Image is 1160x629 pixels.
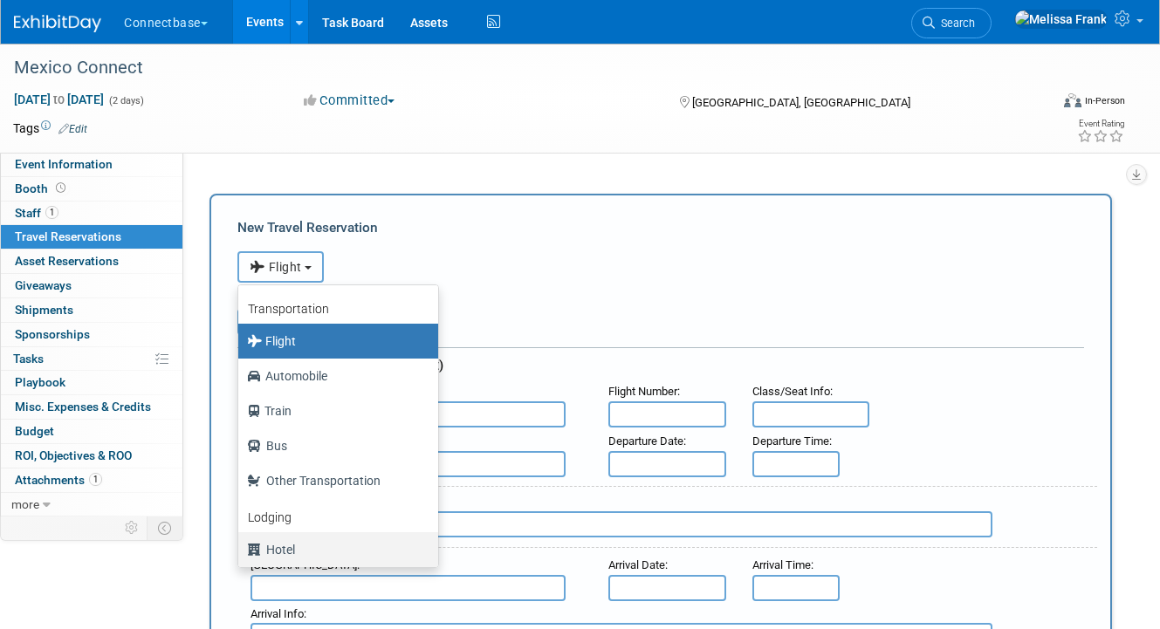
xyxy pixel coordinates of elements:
td: Tags [13,120,87,137]
span: Giveaways [15,278,72,292]
img: Melissa Frank [1014,10,1108,29]
span: more [11,497,39,511]
span: Class/Seat Info [752,385,830,398]
span: Asset Reservations [15,254,119,268]
small: : [752,434,832,448]
span: Arrival Info [251,607,304,620]
a: ROI, Objectives & ROO [1,444,182,468]
a: Edit [58,123,87,135]
small: : [608,558,668,571]
a: Booth [1,177,182,201]
small: : [608,385,680,398]
span: Sponsorships [15,327,90,341]
label: Train [247,397,421,425]
span: Staff [15,206,58,220]
button: Committed [298,92,402,110]
span: Event Information [15,157,113,171]
a: Shipments [1,298,182,322]
span: Flight [250,260,302,274]
span: (2 days) [107,95,144,106]
img: Format-Inperson.png [1064,93,1081,107]
a: Sponsorships [1,323,182,346]
a: Event Information [1,153,182,176]
label: Bus [247,432,421,460]
a: Travel Reservations [1,225,182,249]
span: [DATE] [DATE] [13,92,105,107]
span: 1 [89,473,102,486]
span: Shipments [15,303,73,317]
a: Asset Reservations [1,250,182,273]
span: Budget [15,424,54,438]
span: Departure Date [608,434,683,448]
a: Giveaways [1,274,182,297]
label: Automobile [247,362,421,390]
a: Search [911,8,992,38]
a: more [1,493,182,516]
span: Travel Reservations [15,229,121,243]
span: Search [935,17,975,30]
div: Event Rating [1077,120,1124,128]
span: ROI, Objectives & ROO [15,448,132,462]
label: Hotel [247,536,421,564]
div: In-Person [1084,94,1125,107]
a: Budget [1,420,182,443]
a: Attachments1 [1,468,182,492]
span: Departure Time [752,434,829,448]
body: Rich Text Area. Press ALT-0 for help. [10,7,821,25]
span: Arrival Time [752,558,811,571]
a: Transportation [238,290,438,324]
a: Staff1 [1,202,182,225]
span: Playbook [15,375,65,389]
div: Booking Confirmation Number: [237,283,1084,309]
td: Toggle Event Tabs [148,516,183,539]
label: Other Transportation [247,467,421,495]
span: 1 [45,206,58,219]
a: Misc. Expenses & Credits [1,395,182,419]
div: Mexico Connect [8,52,1030,84]
small: : [608,434,686,448]
b: Lodging [248,510,292,524]
button: Flight [237,251,324,283]
a: Lodging [238,498,438,532]
a: Playbook [1,371,182,394]
small: : [251,607,306,620]
span: Tasks [13,352,44,366]
small: : [752,558,813,571]
td: Personalize Event Tab Strip [117,516,148,539]
small: : [752,385,833,398]
div: New Travel Reservation [237,218,1084,237]
span: Arrival Date [608,558,665,571]
a: Tasks [1,347,182,371]
div: Event Format [962,91,1125,117]
img: ExhibitDay [14,15,101,32]
label: Flight [247,327,421,355]
span: Misc. Expenses & Credits [15,400,151,414]
span: Flight Number [608,385,677,398]
span: Attachments [15,473,102,487]
span: Booth not reserved yet [52,181,69,195]
b: Transportation [248,302,329,316]
span: [GEOGRAPHIC_DATA], [GEOGRAPHIC_DATA] [692,96,910,109]
span: Booth [15,181,69,195]
span: to [51,92,67,106]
